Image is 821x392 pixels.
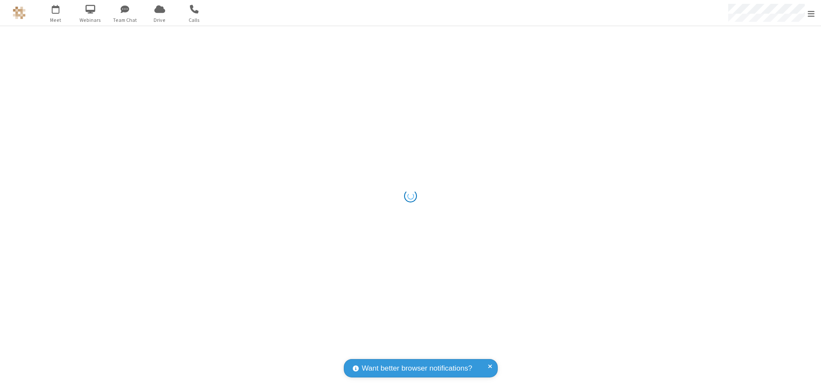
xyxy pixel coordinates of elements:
[74,16,106,24] span: Webinars
[178,16,210,24] span: Calls
[362,363,472,374] span: Want better browser notifications?
[109,16,141,24] span: Team Chat
[144,16,176,24] span: Drive
[40,16,72,24] span: Meet
[13,6,26,19] img: QA Selenium DO NOT DELETE OR CHANGE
